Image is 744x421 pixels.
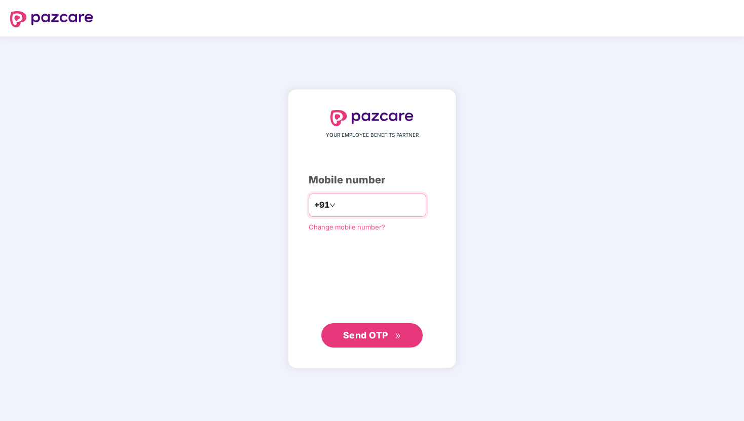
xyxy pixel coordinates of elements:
img: logo [330,110,414,126]
span: Send OTP [343,330,388,340]
img: logo [10,11,93,27]
span: YOUR EMPLOYEE BENEFITS PARTNER [326,131,419,139]
span: double-right [395,333,401,339]
button: Send OTPdouble-right [321,323,423,348]
a: Change mobile number? [309,223,385,231]
span: down [329,202,336,208]
span: +91 [314,199,329,211]
div: Mobile number [309,172,435,188]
